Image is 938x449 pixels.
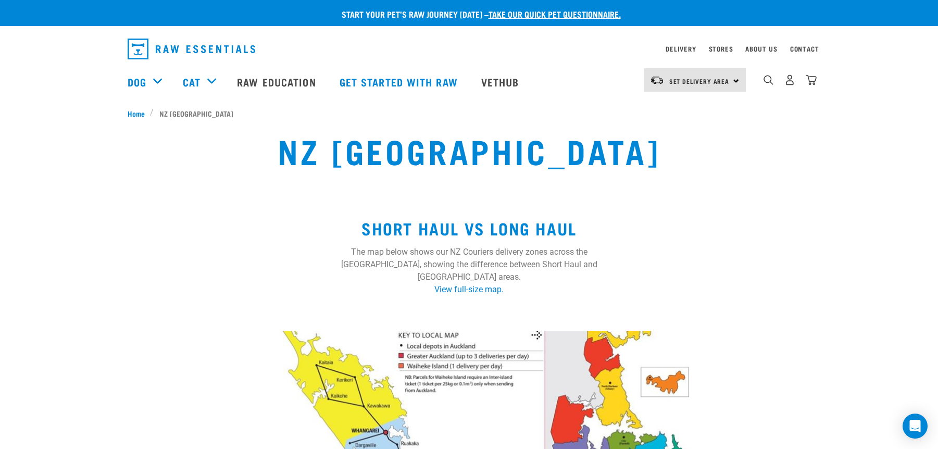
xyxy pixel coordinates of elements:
a: take our quick pet questionnaire. [489,11,621,16]
a: Dog [128,74,146,90]
a: Home [128,108,151,119]
a: Raw Education [227,61,329,103]
a: Stores [709,47,733,51]
img: van-moving.png [650,76,664,85]
a: Get started with Raw [329,61,471,103]
nav: dropdown navigation [119,34,819,64]
img: home-icon@2x.png [806,74,817,85]
a: View full-size map. [434,284,504,294]
a: Cat [183,74,201,90]
h1: NZ [GEOGRAPHIC_DATA] [175,131,763,169]
div: Open Intercom Messenger [903,414,928,439]
span: Set Delivery Area [669,79,730,83]
nav: breadcrumbs [128,108,811,119]
a: Contact [790,47,819,51]
a: Delivery [666,47,696,51]
img: Raw Essentials Logo [128,39,255,59]
h2: Short Haul vs Long Haul [321,219,617,238]
a: About Us [745,47,777,51]
a: Vethub [471,61,532,103]
p: The map below shows our NZ Couriers delivery zones across the [GEOGRAPHIC_DATA], showing the diff... [321,246,617,283]
span: Home [128,108,145,119]
img: home-icon-1@2x.png [764,75,773,85]
img: user.png [784,74,795,85]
